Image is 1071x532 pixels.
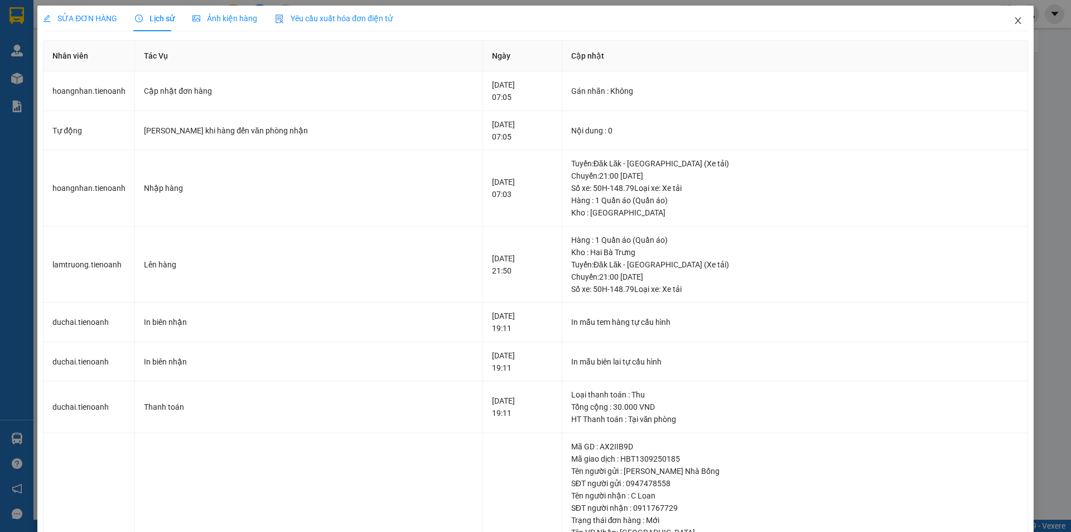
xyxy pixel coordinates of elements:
div: [DATE] 19:11 [492,349,552,374]
td: lamtruong.tienoanh [44,227,135,303]
div: Tên người nhận : C Loan [571,490,1019,502]
td: hoangnhan.tienoanh [44,150,135,227]
td: hoangnhan.tienoanh [44,71,135,111]
span: Ảnh kiện hàng [192,14,257,23]
div: Gán nhãn : Không [571,85,1019,97]
td: Tự động [44,111,135,151]
div: [DATE] 07:03 [492,176,552,200]
div: Kho : Hai Bà Trưng [571,246,1019,258]
div: Nội dung : 0 [571,124,1019,137]
div: Tuyến : Đăk Lăk - [GEOGRAPHIC_DATA] (Xe tải) Chuyến: 21:00 [DATE] Số xe: 50H-148.79 Loại xe: Xe tải [571,157,1019,194]
div: Cập nhật đơn hàng [144,85,474,97]
span: Lịch sử [135,14,175,23]
div: Tên người gửi : [PERSON_NAME] Nhà Bống [571,465,1019,477]
span: SỬA ĐƠN HÀNG [43,14,117,23]
div: Mã GD : AX2IIB9D [571,440,1019,453]
div: Loại thanh toán : Thu [571,389,1019,401]
th: Cập nhật [562,41,1028,71]
div: Kho : [GEOGRAPHIC_DATA] [571,207,1019,219]
div: Tổng cộng : 30.000 VND [571,401,1019,413]
div: [DATE] 07:05 [492,79,552,103]
div: HT Thanh toán : Tại văn phòng [571,413,1019,425]
div: [DATE] 19:11 [492,395,552,419]
div: In biên nhận [144,316,474,328]
div: In biên nhận [144,356,474,368]
td: duchai.tienoanh [44,381,135,433]
div: Tuyến : Đăk Lăk - [GEOGRAPHIC_DATA] (Xe tải) Chuyến: 21:00 [DATE] Số xe: 50H-148.79 Loại xe: Xe tải [571,258,1019,295]
span: close [1014,16,1022,25]
div: Thanh toán [144,401,474,413]
div: [PERSON_NAME] khi hàng đến văn phòng nhận [144,124,474,137]
span: clock-circle [135,15,143,22]
img: icon [275,15,284,23]
div: [DATE] 21:50 [492,252,552,277]
th: Nhân viên [44,41,135,71]
span: Yêu cầu xuất hóa đơn điện tử [275,14,393,23]
div: In mẫu biên lai tự cấu hình [571,356,1019,368]
span: edit [43,15,51,22]
div: Mã giao dịch : HBT1309250185 [571,453,1019,465]
td: duchai.tienoanh [44,303,135,342]
th: Tác Vụ [135,41,483,71]
div: Nhập hàng [144,182,474,194]
div: SĐT người nhận : 0911767729 [571,502,1019,514]
div: Lên hàng [144,258,474,271]
td: duchai.tienoanh [44,342,135,382]
span: picture [192,15,200,22]
div: SĐT người gửi : 0947478558 [571,477,1019,490]
th: Ngày [483,41,562,71]
div: In mẫu tem hàng tự cấu hình [571,316,1019,328]
div: Trạng thái đơn hàng : Mới [571,514,1019,526]
button: Close [1002,6,1034,37]
div: Hàng : 1 Quần áo (Quần áo) [571,234,1019,246]
div: [DATE] 19:11 [492,310,552,334]
div: Hàng : 1 Quần áo (Quần áo) [571,194,1019,207]
div: [DATE] 07:05 [492,118,552,143]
